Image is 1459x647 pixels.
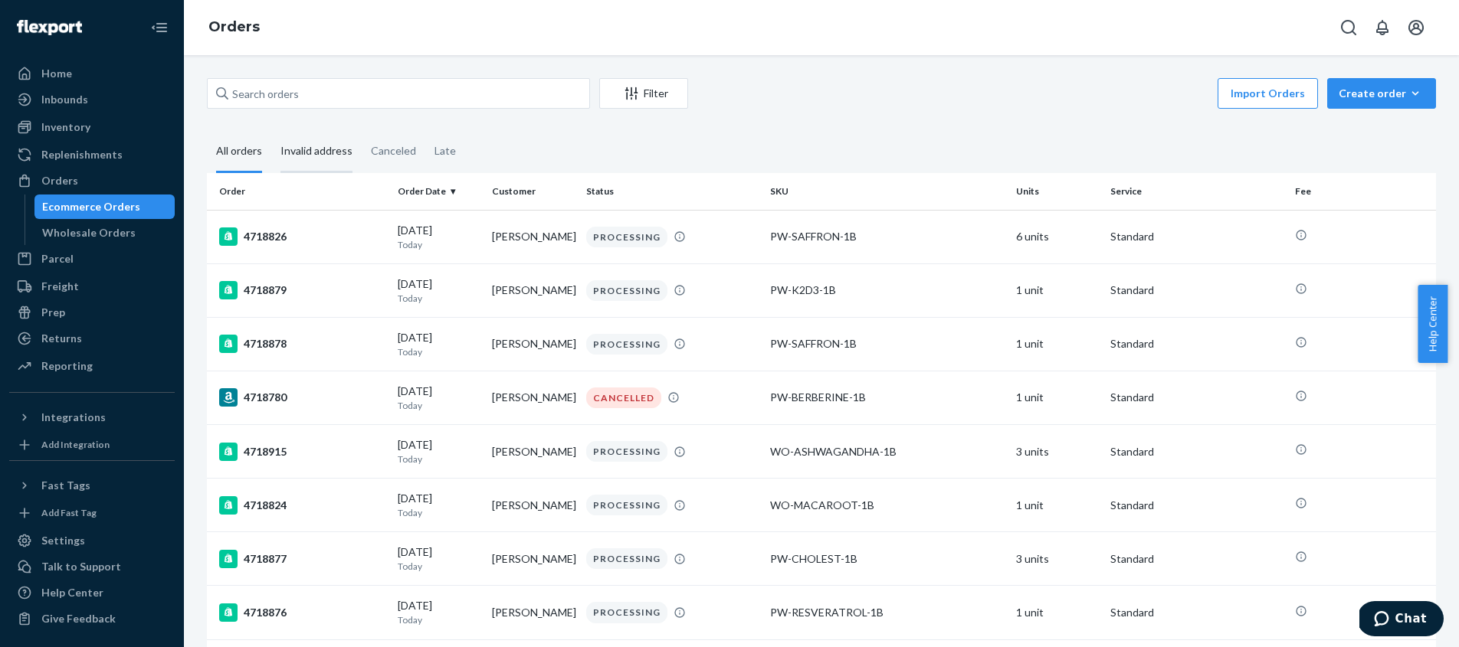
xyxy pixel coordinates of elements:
[486,479,580,532] td: [PERSON_NAME]
[398,330,480,358] div: [DATE]
[41,92,88,107] div: Inbounds
[398,453,480,466] p: Today
[586,334,667,355] div: PROCESSING
[9,274,175,299] a: Freight
[207,78,590,109] input: Search orders
[398,345,480,358] p: Today
[219,603,385,622] div: 4718876
[1110,605,1283,620] p: Standard
[41,251,74,266] div: Parcel
[398,276,480,305] div: [DATE]
[1010,210,1104,263] td: 6 units
[41,410,106,425] div: Integrations
[9,473,175,498] button: Fast Tags
[1110,283,1283,298] p: Standard
[41,478,90,493] div: Fast Tags
[9,606,175,631] button: Give Feedback
[486,532,580,586] td: [PERSON_NAME]
[9,142,175,167] a: Replenishments
[398,384,480,412] div: [DATE]
[398,223,480,251] div: [DATE]
[586,495,667,515] div: PROCESSING
[41,585,103,600] div: Help Center
[1010,173,1104,210] th: Units
[486,425,580,479] td: [PERSON_NAME]
[1110,444,1283,459] p: Standard
[1010,317,1104,371] td: 1 unit
[9,168,175,193] a: Orders
[17,20,82,35] img: Flexport logo
[9,247,175,271] a: Parcel
[41,358,93,374] div: Reporting
[1010,425,1104,479] td: 3 units
[9,504,175,522] a: Add Fast Tag
[398,399,480,412] p: Today
[1367,12,1398,43] button: Open notifications
[41,305,65,320] div: Prep
[280,131,352,173] div: Invalid address
[41,559,121,574] div: Talk to Support
[586,602,667,622] div: PROCESSING
[41,173,78,188] div: Orders
[41,331,82,346] div: Returns
[586,387,661,408] div: CANCELLED
[770,444,1004,459] div: WO-ASHWAGANDHA-1B
[34,221,175,245] a: Wholesale Orders
[398,238,480,251] p: Today
[1333,12,1364,43] button: Open Search Box
[770,551,1004,567] div: PW-CHOLEST-1B
[1289,173,1436,210] th: Fee
[770,498,1004,513] div: WO-MACAROOT-1B
[41,611,116,626] div: Give Feedback
[1110,498,1283,513] p: Standard
[492,185,574,198] div: Customer
[219,496,385,515] div: 4718824
[9,61,175,86] a: Home
[1110,551,1283,567] p: Standard
[1010,263,1104,317] td: 1 unit
[770,605,1004,620] div: PW-RESVERATROL-1B
[219,281,385,299] div: 4718879
[1339,86,1425,101] div: Create order
[9,87,175,112] a: Inbounds
[9,326,175,351] a: Returns
[770,283,1004,298] div: PW-K2D3-1B
[9,354,175,378] a: Reporting
[42,199,140,214] div: Ecommerce Orders
[216,131,262,173] div: All orders
[1327,78,1436,109] button: Create order
[1010,532,1104,586] td: 3 units
[586,280,667,301] div: PROCESSING
[1110,336,1283,351] p: Standard
[770,229,1004,244] div: PW-SAFFRON-1B
[208,18,260,35] a: Orders
[34,194,175,219] a: Ecommerce Orders
[586,227,667,247] div: PROCESSING
[219,227,385,246] div: 4718826
[1418,285,1448,363] button: Help Center
[486,371,580,424] td: [PERSON_NAME]
[398,506,480,519] p: Today
[398,560,480,573] p: Today
[219,443,385,461] div: 4718915
[1110,390,1283,405] p: Standard
[398,544,480,573] div: [DATE]
[398,613,480,626] p: Today
[371,131,416,171] div: Canceled
[9,580,175,605] a: Help Center
[9,436,175,454] a: Add Integration
[9,405,175,430] button: Integrations
[1010,371,1104,424] td: 1 unit
[586,441,667,462] div: PROCESSING
[196,5,272,50] ol: breadcrumbs
[1401,12,1431,43] button: Open account menu
[9,528,175,553] a: Settings
[1104,173,1289,210] th: Service
[9,115,175,139] a: Inventory
[9,300,175,325] a: Prep
[41,506,97,519] div: Add Fast Tag
[1218,78,1318,109] button: Import Orders
[1110,229,1283,244] p: Standard
[486,210,580,263] td: [PERSON_NAME]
